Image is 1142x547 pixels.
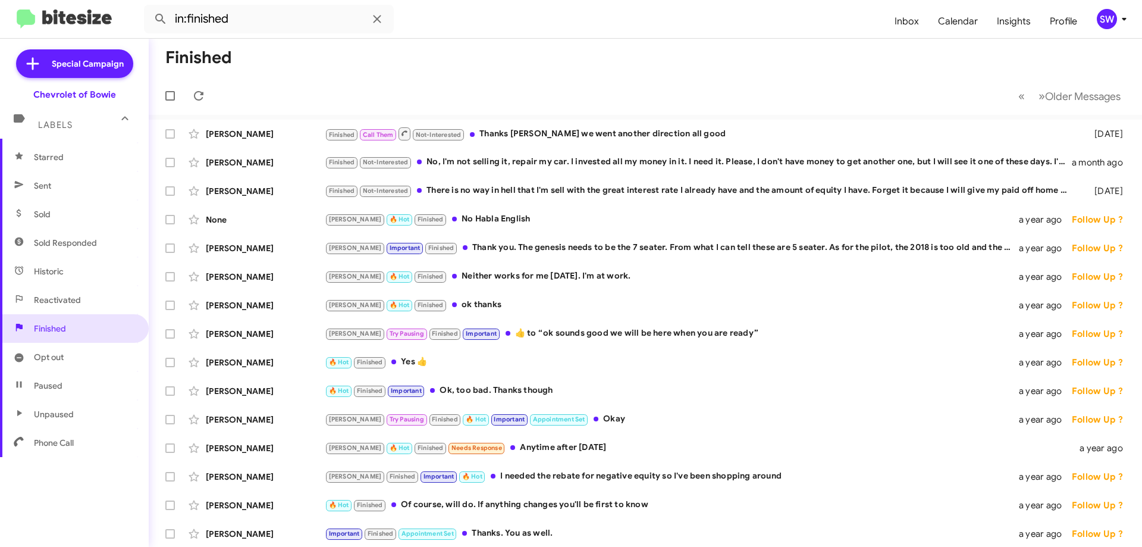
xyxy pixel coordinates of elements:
[1072,357,1132,368] div: Follow Up ?
[1072,271,1132,283] div: Follow Up ?
[1040,4,1087,39] a: Profile
[329,301,382,309] span: [PERSON_NAME]
[1072,214,1132,226] div: Follow Up ?
[206,328,325,340] div: [PERSON_NAME]
[329,273,382,280] span: [PERSON_NAME]
[325,527,1018,540] div: Thanks. You as well.
[432,415,458,423] span: Finished
[466,330,497,337] span: Important
[1018,299,1072,311] div: a year ago
[325,327,1018,340] div: ​👍​ to “ ok sounds good we will be here when you are ready ”
[329,387,349,395] span: 🔥 Hot
[466,415,486,423] span: 🔥 Hot
[1018,271,1072,283] div: a year ago
[1018,528,1072,540] div: a year ago
[390,244,421,252] span: Important
[325,184,1075,198] div: There is no way in hell that I'm sell with the great interest rate I already have and the amount ...
[206,157,325,168] div: [PERSON_NAME]
[325,298,1018,312] div: ok thanks
[329,131,355,139] span: Finished
[390,415,424,423] span: Try Pausing
[1072,471,1132,483] div: Follow Up ?
[1018,414,1072,426] div: a year ago
[533,415,585,423] span: Appointment Set
[325,412,1018,426] div: Okay
[1087,9,1129,29] button: SW
[418,215,444,223] span: Finished
[325,126,1075,141] div: Thanks [PERSON_NAME] we went another direction all good
[1018,214,1072,226] div: a year ago
[206,185,325,197] div: [PERSON_NAME]
[1011,84,1032,108] button: Previous
[1072,299,1132,311] div: Follow Up ?
[34,380,62,392] span: Paused
[428,244,454,252] span: Finished
[329,187,355,195] span: Finished
[329,330,382,337] span: [PERSON_NAME]
[34,351,64,363] span: Opt out
[390,473,416,480] span: Finished
[1018,499,1072,511] div: a year ago
[206,128,325,140] div: [PERSON_NAME]
[1018,242,1072,254] div: a year ago
[325,155,1072,169] div: No, I'm not selling it, repair my car. I invested all my money in it. I need it. Please, I don't ...
[928,4,987,39] a: Calendar
[462,473,482,480] span: 🔥 Hot
[206,357,325,368] div: [PERSON_NAME]
[1072,528,1132,540] div: Follow Up ?
[1072,414,1132,426] div: Follow Up ?
[1012,84,1128,108] nav: Page navigation example
[885,4,928,39] a: Inbox
[329,358,349,366] span: 🔥 Hot
[1045,90,1121,103] span: Older Messages
[1018,89,1025,104] span: «
[418,273,444,280] span: Finished
[329,158,355,166] span: Finished
[34,323,66,335] span: Finished
[1072,385,1132,397] div: Follow Up ?
[1097,9,1117,29] div: SW
[325,441,1075,455] div: Anytime after [DATE]
[206,299,325,311] div: [PERSON_NAME]
[206,471,325,483] div: [PERSON_NAME]
[206,414,325,426] div: [PERSON_NAME]
[1018,471,1072,483] div: a year ago
[401,530,454,537] span: Appointment Set
[329,415,382,423] span: [PERSON_NAME]
[1031,84,1128,108] button: Next
[1039,89,1045,104] span: »
[34,408,74,420] span: Unpaused
[1072,499,1132,511] div: Follow Up ?
[206,214,325,226] div: None
[34,437,74,449] span: Phone Call
[325,241,1018,255] div: Thank you. The genesis needs to be the 7 seater. From what I can tell these are 5 seater. As for ...
[206,242,325,254] div: [PERSON_NAME]
[1075,185,1132,197] div: [DATE]
[325,212,1018,226] div: No Habla English
[38,120,73,130] span: Labels
[1072,242,1132,254] div: Follow Up ?
[144,5,394,33] input: Search
[357,501,383,509] span: Finished
[363,131,394,139] span: Call Them
[1018,385,1072,397] div: a year ago
[206,442,325,454] div: [PERSON_NAME]
[418,444,444,452] span: Finished
[368,530,394,537] span: Finished
[206,385,325,397] div: [PERSON_NAME]
[165,48,232,67] h1: Finished
[494,415,525,423] span: Important
[391,387,422,395] span: Important
[987,4,1040,39] a: Insights
[329,473,382,480] span: [PERSON_NAME]
[363,187,409,195] span: Not-Interested
[16,49,133,78] a: Special Campaign
[325,470,1018,483] div: I needed the rebate for negative equity so I've been shopping around
[390,273,410,280] span: 🔥 Hot
[34,208,51,220] span: Sold
[451,444,502,452] span: Needs Response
